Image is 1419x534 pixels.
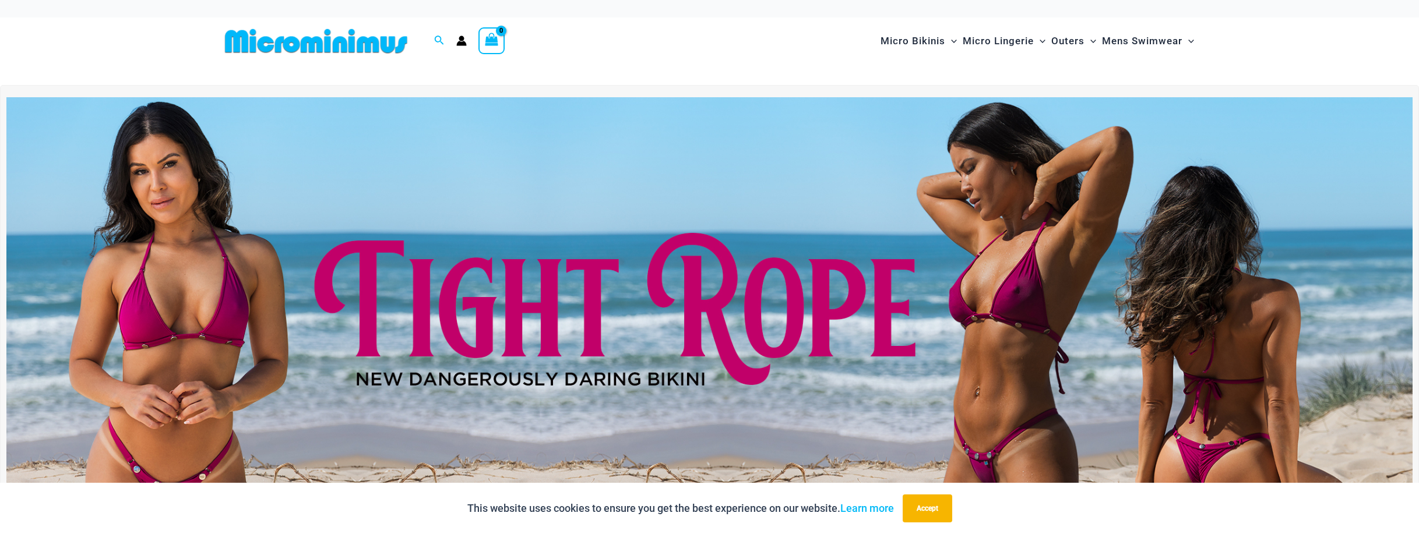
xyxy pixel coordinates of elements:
a: Search icon link [434,34,445,48]
span: Micro Bikinis [881,26,945,56]
span: Menu Toggle [945,26,957,56]
span: Menu Toggle [1182,26,1194,56]
a: Learn more [840,502,894,514]
p: This website uses cookies to ensure you get the best experience on our website. [467,500,894,517]
a: Micro BikinisMenu ToggleMenu Toggle [878,23,960,59]
span: Menu Toggle [1085,26,1096,56]
a: Mens SwimwearMenu ToggleMenu Toggle [1099,23,1197,59]
a: OutersMenu ToggleMenu Toggle [1048,23,1099,59]
span: Mens Swimwear [1102,26,1182,56]
span: Micro Lingerie [963,26,1034,56]
span: Outers [1051,26,1085,56]
a: Account icon link [456,36,467,46]
img: MM SHOP LOGO FLAT [220,28,412,54]
button: Accept [903,494,952,522]
nav: Site Navigation [876,22,1199,61]
a: Micro LingerieMenu ToggleMenu Toggle [960,23,1048,59]
a: View Shopping Cart, empty [478,27,505,54]
span: Menu Toggle [1034,26,1045,56]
